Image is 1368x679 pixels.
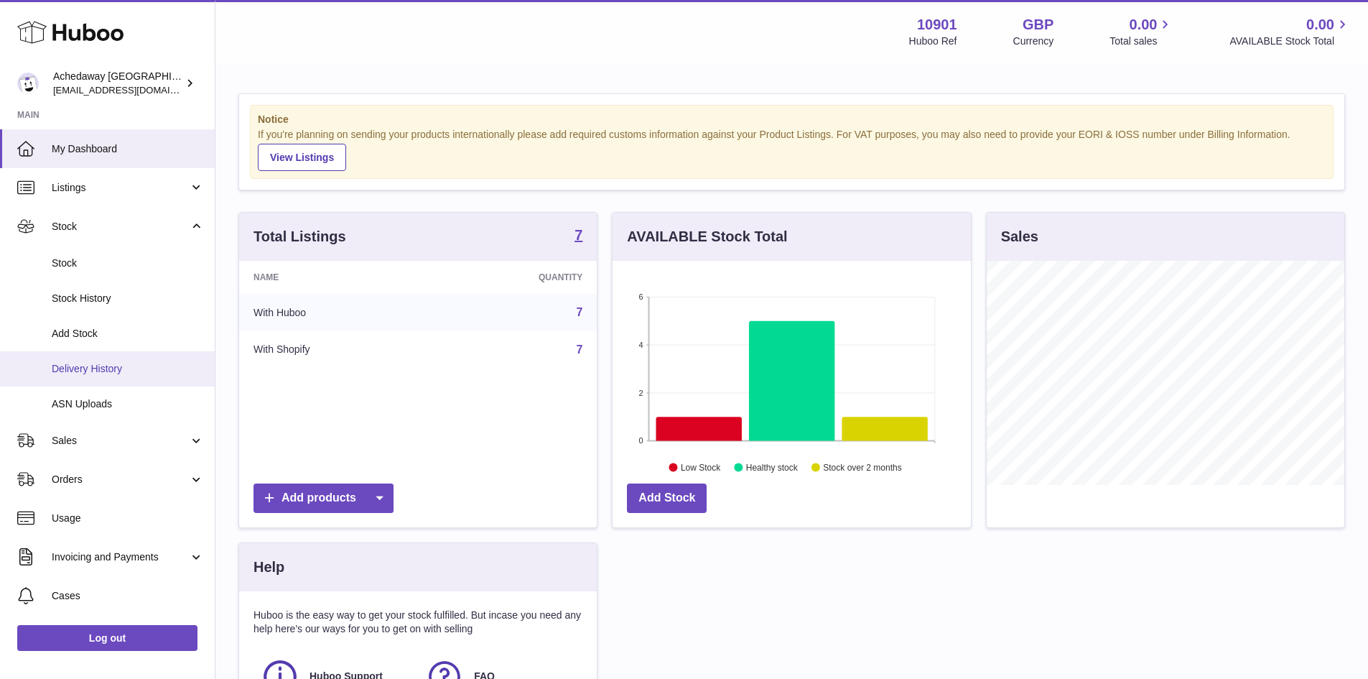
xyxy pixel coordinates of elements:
strong: 7 [574,228,582,242]
span: 0.00 [1130,15,1158,34]
text: 6 [639,292,643,301]
text: 0 [639,436,643,445]
text: 4 [639,341,643,349]
span: [EMAIL_ADDRESS][DOMAIN_NAME] [53,84,211,96]
div: Currency [1013,34,1054,48]
h3: Help [253,558,284,577]
h3: Total Listings [253,227,346,246]
a: Add products [253,484,394,513]
span: ASN Uploads [52,397,204,411]
text: Healthy stock [746,462,799,472]
h3: AVAILABLE Stock Total [627,227,787,246]
th: Name [239,261,432,294]
td: With Huboo [239,294,432,331]
div: Huboo Ref [909,34,957,48]
span: Listings [52,181,189,195]
td: With Shopify [239,331,432,369]
strong: GBP [1023,15,1053,34]
a: View Listings [258,144,346,171]
a: 0.00 Total sales [1109,15,1173,48]
span: Usage [52,512,204,525]
strong: 10901 [917,15,957,34]
a: Log out [17,625,197,651]
span: My Dashboard [52,142,204,156]
th: Quantity [432,261,597,294]
text: 2 [639,388,643,397]
span: AVAILABLE Stock Total [1229,34,1351,48]
div: Achedaway [GEOGRAPHIC_DATA] [53,70,182,97]
img: admin@newpb.co.uk [17,73,39,94]
span: Stock History [52,292,204,305]
text: Stock over 2 months [824,462,902,472]
span: Stock [52,220,189,234]
strong: Notice [258,113,1326,126]
span: Add Stock [52,327,204,341]
h3: Sales [1001,227,1038,246]
p: Huboo is the easy way to get your stock fulfilled. But incase you need any help here's our ways f... [253,609,582,636]
span: Cases [52,589,204,603]
span: Stock [52,257,204,270]
span: 0.00 [1306,15,1334,34]
a: 0.00 AVAILABLE Stock Total [1229,15,1351,48]
span: Sales [52,434,189,448]
a: 7 [576,343,582,356]
text: Low Stock [681,462,721,472]
a: 7 [576,306,582,318]
div: If you're planning on sending your products internationally please add required customs informati... [258,128,1326,171]
a: 7 [574,228,582,245]
span: Delivery History [52,362,204,376]
a: Add Stock [627,484,707,513]
span: Total sales [1109,34,1173,48]
span: Invoicing and Payments [52,550,189,564]
span: Orders [52,473,189,486]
